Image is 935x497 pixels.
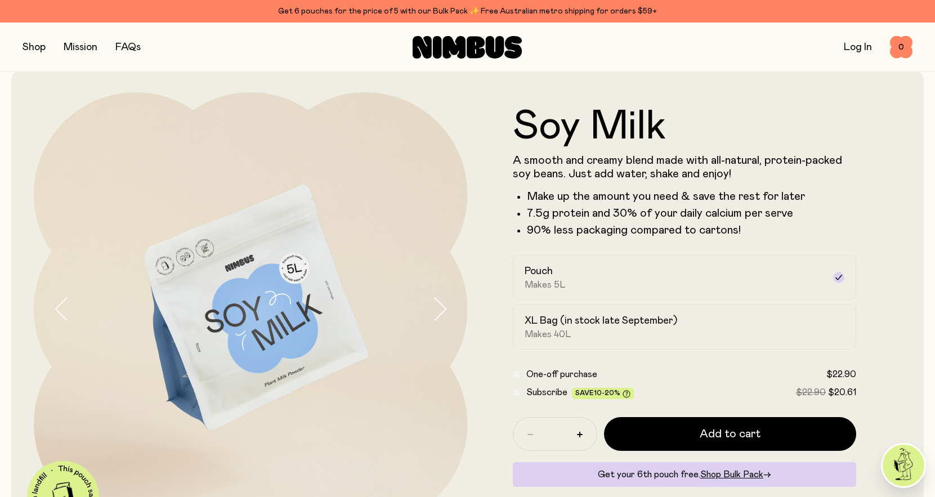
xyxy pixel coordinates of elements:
li: Make up the amount you need & save the rest for later [527,190,857,203]
img: agent [883,445,924,486]
span: Subscribe [526,388,567,397]
span: 10-20% [594,389,620,396]
span: Add to cart [700,426,760,442]
p: 90% less packaging compared to cartons! [527,223,857,237]
span: $22.90 [796,388,826,397]
button: 0 [890,36,912,59]
a: Shop Bulk Pack→ [700,470,771,479]
h2: Pouch [525,265,553,278]
a: Mission [64,42,97,52]
span: Makes 40L [525,329,571,340]
h2: XL Bag (in stock late September) [525,314,677,328]
div: Get your 6th pouch free. [513,462,857,487]
div: Get 6 pouches for the price of 5 with our Bulk Pack ✨ Free Australian metro shipping for orders $59+ [23,5,912,18]
p: A smooth and creamy blend made with all-natural, protein-packed soy beans. Just add water, shake ... [513,154,857,181]
h1: Soy Milk [513,106,857,147]
a: Log In [844,42,872,52]
span: $20.61 [828,388,856,397]
span: $22.90 [826,370,856,379]
span: One-off purchase [526,370,597,379]
button: Add to cart [604,417,857,451]
span: Makes 5L [525,279,566,290]
a: FAQs [115,42,141,52]
li: 7.5g protein and 30% of your daily calcium per serve [527,207,857,220]
span: Save [575,389,630,398]
span: Shop Bulk Pack [700,470,763,479]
